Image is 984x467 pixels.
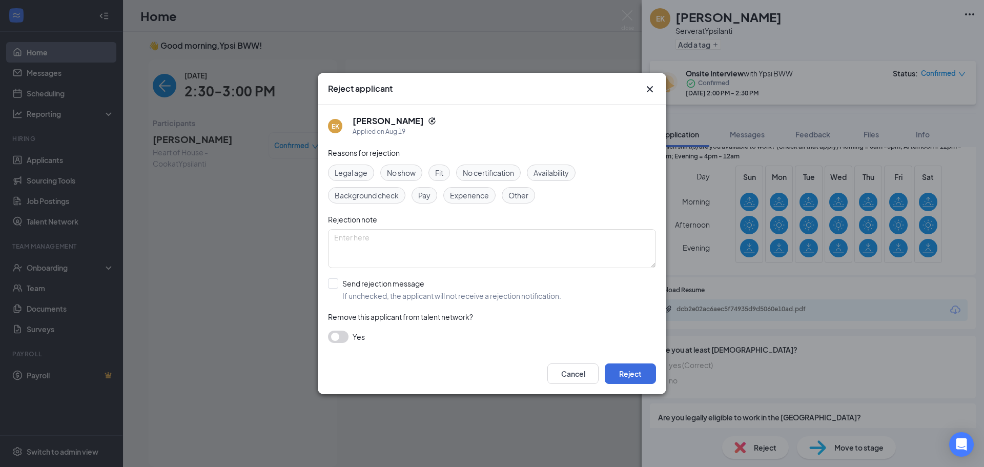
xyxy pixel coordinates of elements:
[328,312,473,321] span: Remove this applicant from talent network?
[450,190,489,201] span: Experience
[353,331,365,343] span: Yes
[387,167,416,178] span: No show
[332,122,339,131] div: EK
[353,115,424,127] h5: [PERSON_NAME]
[949,432,974,457] div: Open Intercom Messenger
[644,83,656,95] svg: Cross
[644,83,656,95] button: Close
[328,83,393,94] h3: Reject applicant
[353,127,436,137] div: Applied on Aug 19
[335,167,367,178] span: Legal age
[428,117,436,125] svg: Reapply
[328,215,377,224] span: Rejection note
[335,190,399,201] span: Background check
[328,148,400,157] span: Reasons for rejection
[435,167,443,178] span: Fit
[508,190,528,201] span: Other
[418,190,430,201] span: Pay
[534,167,569,178] span: Availability
[605,363,656,384] button: Reject
[547,363,599,384] button: Cancel
[463,167,514,178] span: No certification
